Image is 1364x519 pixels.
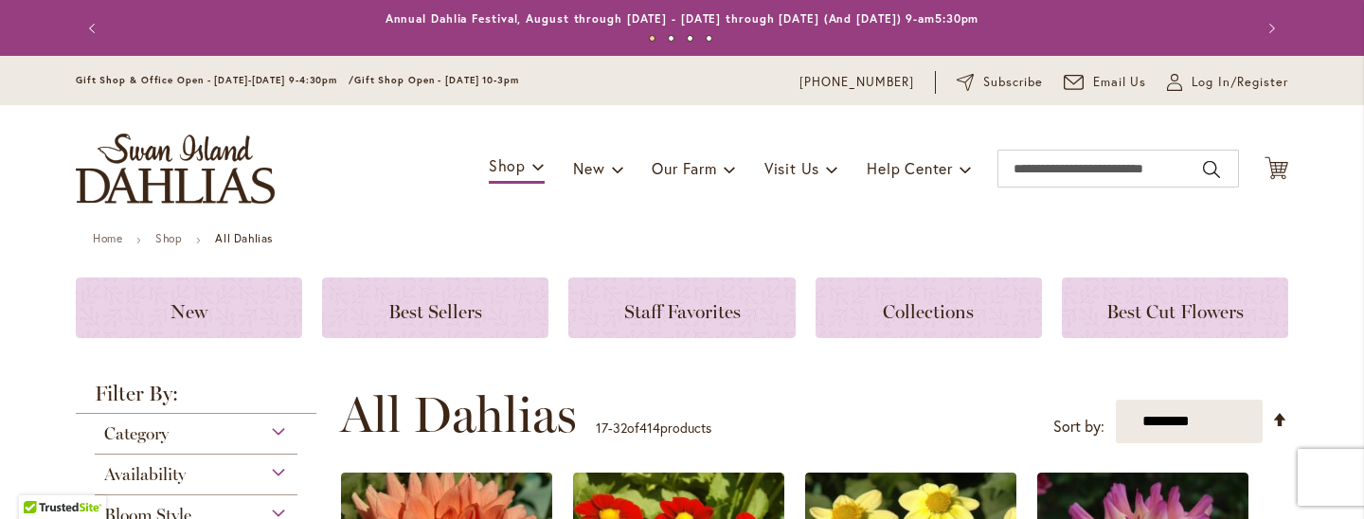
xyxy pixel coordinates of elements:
[687,35,693,42] button: 3 of 4
[573,158,604,178] span: New
[649,35,655,42] button: 1 of 4
[624,300,741,323] span: Staff Favorites
[639,419,660,437] span: 414
[215,231,273,245] strong: All Dahlias
[596,419,608,437] span: 17
[76,134,275,204] a: store logo
[957,73,1043,92] a: Subscribe
[354,74,519,86] span: Gift Shop Open - [DATE] 10-3pm
[983,73,1043,92] span: Subscribe
[322,277,548,338] a: Best Sellers
[883,300,974,323] span: Collections
[104,464,186,485] span: Availability
[76,9,114,47] button: Previous
[170,300,207,323] span: New
[340,386,577,443] span: All Dahlias
[1250,9,1288,47] button: Next
[1106,300,1244,323] span: Best Cut Flowers
[568,277,795,338] a: Staff Favorites
[1064,73,1147,92] a: Email Us
[489,155,526,175] span: Shop
[867,158,953,178] span: Help Center
[764,158,819,178] span: Visit Us
[155,231,182,245] a: Shop
[76,384,316,414] strong: Filter By:
[1167,73,1288,92] a: Log In/Register
[93,231,122,245] a: Home
[668,35,674,42] button: 2 of 4
[388,300,482,323] span: Best Sellers
[1053,409,1104,444] label: Sort by:
[816,277,1042,338] a: Collections
[1192,73,1288,92] span: Log In/Register
[76,74,354,86] span: Gift Shop & Office Open - [DATE]-[DATE] 9-4:30pm /
[386,11,979,26] a: Annual Dahlia Festival, August through [DATE] - [DATE] through [DATE] (And [DATE]) 9-am5:30pm
[706,35,712,42] button: 4 of 4
[1062,277,1288,338] a: Best Cut Flowers
[799,73,914,92] a: [PHONE_NUMBER]
[1093,73,1147,92] span: Email Us
[652,158,716,178] span: Our Farm
[596,413,711,443] p: - of products
[613,419,627,437] span: 32
[76,277,302,338] a: New
[14,452,67,505] iframe: Launch Accessibility Center
[104,423,169,444] span: Category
